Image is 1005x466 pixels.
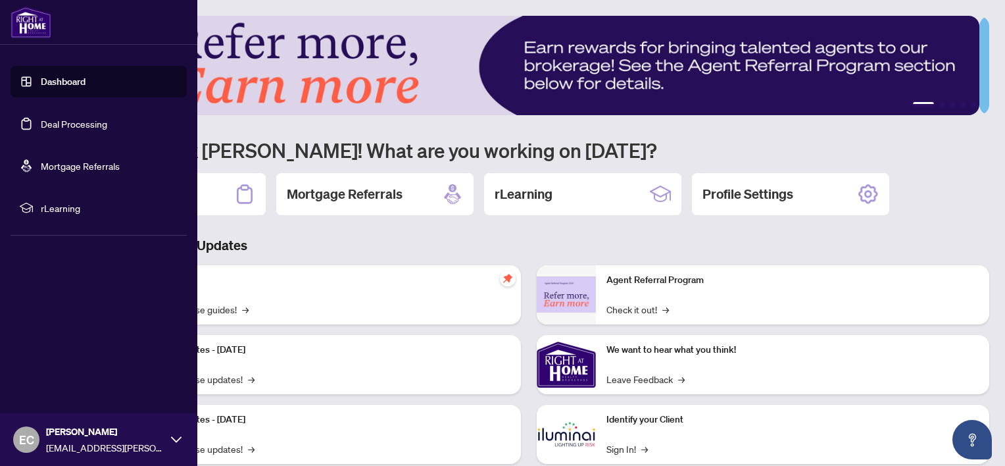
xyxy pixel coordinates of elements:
span: → [678,372,685,386]
a: Deal Processing [41,118,107,130]
p: Platform Updates - [DATE] [138,343,510,357]
span: → [248,442,255,456]
h2: Profile Settings [702,185,793,203]
a: Leave Feedback→ [606,372,685,386]
span: [EMAIL_ADDRESS][PERSON_NAME][DOMAIN_NAME] [46,440,164,455]
img: Slide 0 [68,16,979,115]
h1: Welcome back [PERSON_NAME]! What are you working on [DATE]? [68,138,989,163]
img: logo [11,7,51,38]
img: Agent Referral Program [537,276,596,313]
p: Identify your Client [606,413,979,427]
h2: rLearning [495,185,552,203]
a: Mortgage Referrals [41,160,120,172]
button: 3 [950,102,955,107]
p: Platform Updates - [DATE] [138,413,510,427]
span: EC [19,430,34,449]
a: Dashboard [41,76,86,88]
span: → [242,302,249,317]
span: [PERSON_NAME] [46,425,164,439]
button: 5 [971,102,976,107]
button: Open asap [952,420,992,459]
button: 1 [913,102,934,107]
p: We want to hear what you think! [606,343,979,357]
p: Agent Referral Program [606,273,979,288]
img: We want to hear what you think! [537,335,596,394]
h3: Brokerage & Industry Updates [68,236,989,255]
h2: Mortgage Referrals [287,185,403,203]
a: Check it out!→ [606,302,669,317]
span: → [641,442,648,456]
span: rLearning [41,201,178,215]
span: pushpin [500,271,516,286]
span: → [662,302,669,317]
button: 2 [939,102,944,107]
button: 4 [960,102,966,107]
a: Sign In!→ [606,442,648,456]
img: Identify your Client [537,405,596,464]
span: → [248,372,255,386]
p: Self-Help [138,273,510,288]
